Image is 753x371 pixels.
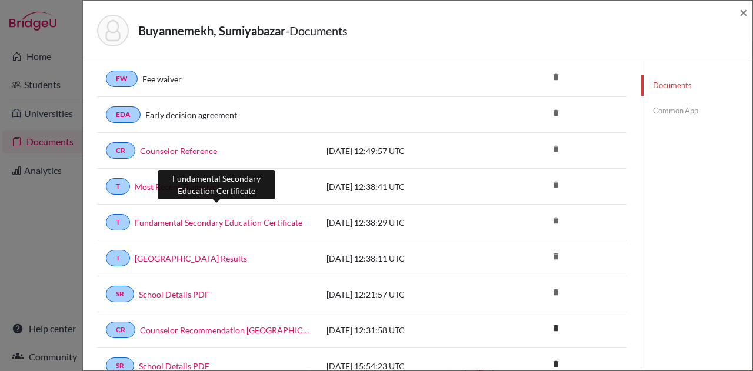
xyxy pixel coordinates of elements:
[106,71,138,87] a: FW
[106,250,130,266] a: T
[739,4,748,21] span: ×
[145,109,237,121] a: Early decision agreement
[142,73,182,85] a: Fee waiver
[547,68,565,86] i: delete
[106,142,135,159] a: CR
[318,181,494,193] div: [DATE] 12:38:41 UTC
[547,321,565,337] a: delete
[140,324,309,336] a: Counselor Recommendation [GEOGRAPHIC_DATA]
[318,324,494,336] div: [DATE] 12:31:58 UTC
[285,24,348,38] span: - Documents
[158,170,275,199] div: Fundamental Secondary Education Certificate
[135,181,220,193] a: Most Recent Transcript
[641,101,752,121] a: Common App
[106,322,135,338] a: CR
[547,140,565,158] i: delete
[106,286,134,302] a: SR
[547,319,565,337] i: delete
[547,283,565,301] i: delete
[139,288,209,300] a: School Details PDF
[135,216,302,229] a: Fundamental Secondary Education Certificate
[547,176,565,193] i: delete
[138,24,285,38] strong: Buyannemekh, Sumiyabazar
[641,75,752,96] a: Documents
[547,248,565,265] i: delete
[318,216,494,229] div: [DATE] 12:38:29 UTC
[318,288,494,300] div: [DATE] 12:21:57 UTC
[547,212,565,229] i: delete
[106,106,141,123] a: EDA
[140,145,217,157] a: Counselor Reference
[318,252,494,265] div: [DATE] 12:38:11 UTC
[318,145,494,157] div: [DATE] 12:49:57 UTC
[106,178,130,195] a: T
[135,252,247,265] a: [GEOGRAPHIC_DATA] Results
[106,214,130,230] a: T
[547,104,565,122] i: delete
[739,5,748,19] button: Close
